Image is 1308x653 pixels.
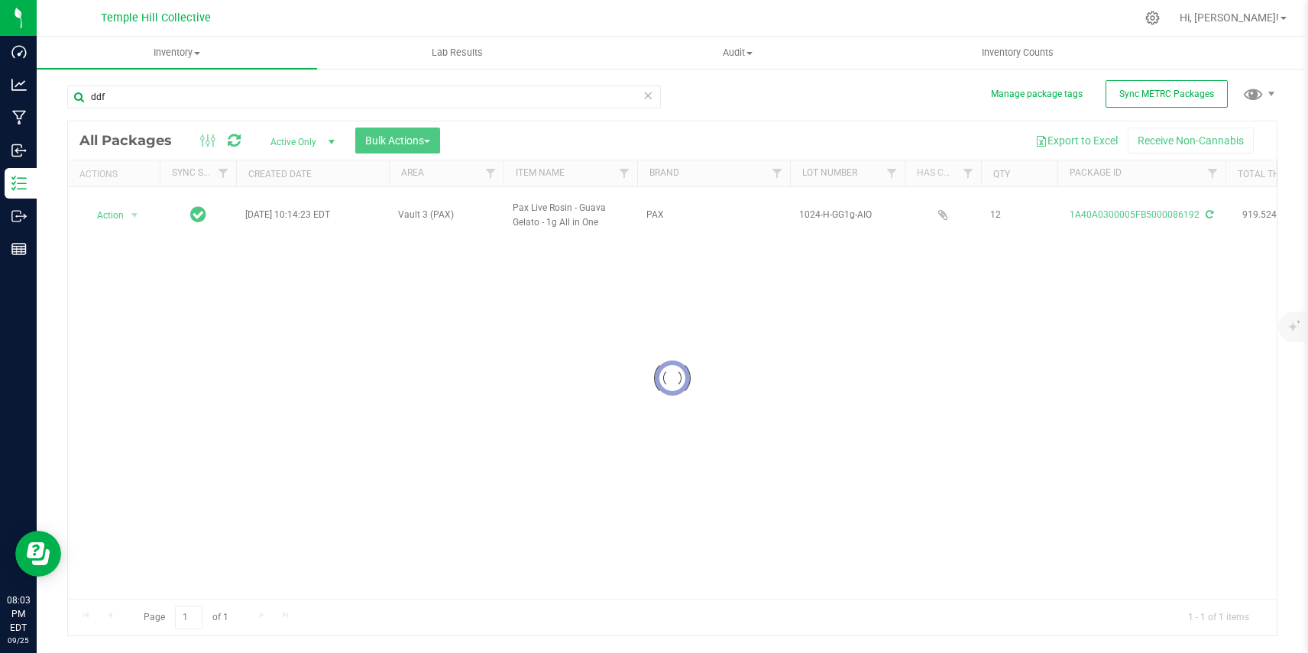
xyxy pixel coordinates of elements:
p: 09/25 [7,635,30,646]
inline-svg: Inbound [11,143,27,158]
inline-svg: Dashboard [11,44,27,60]
span: Lab Results [411,46,503,60]
span: Sync METRC Packages [1119,89,1214,99]
inline-svg: Outbound [11,209,27,224]
a: Lab Results [317,37,597,69]
inline-svg: Analytics [11,77,27,92]
span: Inventory Counts [961,46,1074,60]
span: Inventory [37,46,317,60]
span: Audit [598,46,877,60]
button: Sync METRC Packages [1106,80,1228,108]
span: Temple Hill Collective [101,11,211,24]
input: Search Package ID, Item Name, SKU, Lot or Part Number... [67,86,661,108]
inline-svg: Manufacturing [11,110,27,125]
a: Inventory Counts [878,37,1158,69]
div: Manage settings [1143,11,1162,25]
a: Inventory [37,37,317,69]
inline-svg: Inventory [11,176,27,191]
a: Audit [597,37,878,69]
span: Hi, [PERSON_NAME]! [1180,11,1279,24]
p: 08:03 PM EDT [7,593,30,635]
iframe: Resource center [15,531,61,577]
inline-svg: Reports [11,241,27,257]
button: Manage package tags [991,88,1083,101]
span: Clear [643,86,653,105]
